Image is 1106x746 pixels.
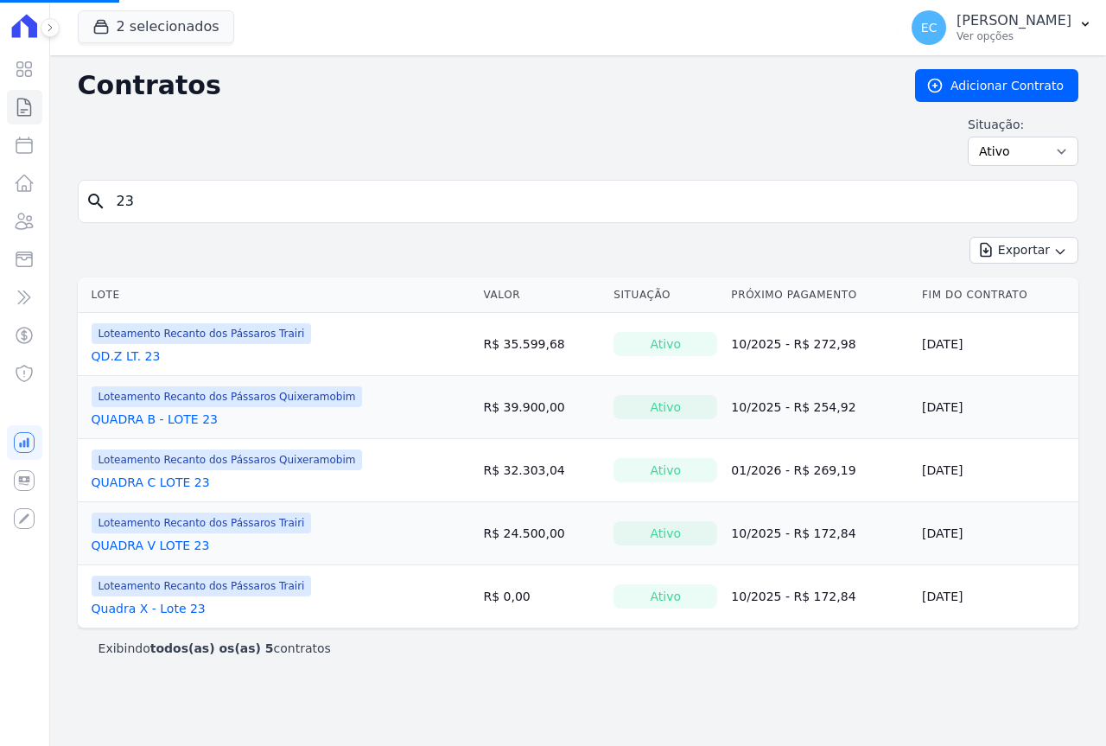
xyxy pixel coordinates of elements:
[915,439,1078,502] td: [DATE]
[915,376,1078,439] td: [DATE]
[150,641,274,655] b: todos(as) os(as) 5
[724,277,915,313] th: Próximo Pagamento
[921,22,938,34] span: EC
[92,537,210,554] a: QUADRA V LOTE 23
[92,411,218,428] a: QUADRA B - LOTE 23
[78,10,234,43] button: 2 selecionados
[92,513,312,533] span: Loteamento Recanto dos Pássaros Trairi
[957,29,1071,43] p: Ver opções
[78,70,887,101] h2: Contratos
[476,502,607,565] td: R$ 24.500,00
[969,237,1078,264] button: Exportar
[613,332,717,356] div: Ativo
[731,463,855,477] a: 01/2026 - R$ 269,19
[476,313,607,376] td: R$ 35.599,68
[476,439,607,502] td: R$ 32.303,04
[86,191,106,212] i: search
[92,600,206,617] a: Quadra X - Lote 23
[92,576,312,596] span: Loteamento Recanto dos Pássaros Trairi
[915,313,1078,376] td: [DATE]
[915,502,1078,565] td: [DATE]
[476,277,607,313] th: Valor
[613,395,717,419] div: Ativo
[476,376,607,439] td: R$ 39.900,00
[92,323,312,344] span: Loteamento Recanto dos Pássaros Trairi
[731,400,855,414] a: 10/2025 - R$ 254,92
[92,347,161,365] a: QD.Z LT. 23
[92,450,363,470] span: Loteamento Recanto dos Pássaros Quixeramobim
[476,565,607,628] td: R$ 0,00
[915,277,1078,313] th: Fim do Contrato
[915,69,1078,102] a: Adicionar Contrato
[915,565,1078,628] td: [DATE]
[731,590,855,603] a: 10/2025 - R$ 172,84
[607,277,724,313] th: Situação
[968,116,1078,133] label: Situação:
[898,3,1106,52] button: EC [PERSON_NAME] Ver opções
[957,12,1071,29] p: [PERSON_NAME]
[78,277,477,313] th: Lote
[613,521,717,545] div: Ativo
[106,184,1071,219] input: Buscar por nome do lote
[92,474,210,491] a: QUADRA C LOTE 23
[613,458,717,482] div: Ativo
[92,386,363,407] span: Loteamento Recanto dos Pássaros Quixeramobim
[731,337,855,351] a: 10/2025 - R$ 272,98
[99,640,331,657] p: Exibindo contratos
[731,526,855,540] a: 10/2025 - R$ 172,84
[613,584,717,609] div: Ativo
